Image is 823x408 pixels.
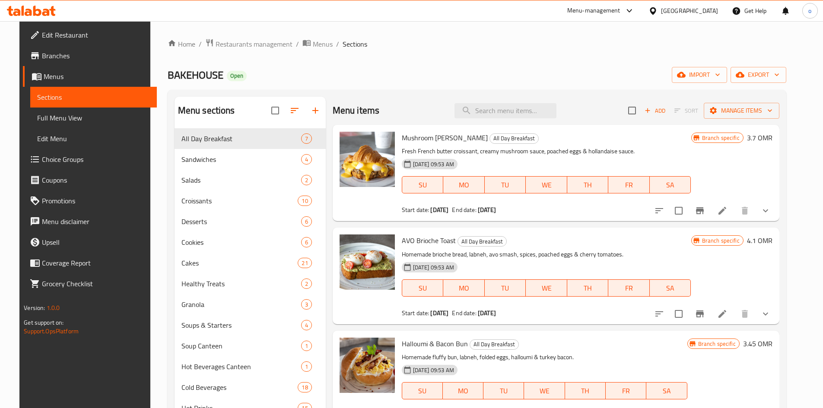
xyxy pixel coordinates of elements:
[608,176,650,193] button: FR
[42,196,150,206] span: Promotions
[571,282,605,294] span: TH
[755,200,776,221] button: show more
[47,302,60,313] span: 1.0.0
[699,134,743,142] span: Branch specific
[650,176,691,193] button: SA
[302,280,311,288] span: 2
[747,132,772,144] h6: 3.7 OMR
[760,309,771,319] svg: Show Choices
[205,38,292,50] a: Restaurants management
[181,175,301,185] div: Salads
[402,131,488,144] span: Mushroom [PERSON_NAME]
[42,258,150,268] span: Coverage Report
[470,339,518,349] span: All Day Breakfast
[301,278,312,289] div: items
[168,38,786,50] nav: breadcrumb
[181,154,301,164] span: Sandwiches
[181,361,301,372] div: Hot Beverages Canteen
[485,176,526,193] button: TU
[227,71,247,81] div: Open
[755,304,776,324] button: show more
[452,204,476,215] span: End date:
[443,279,485,297] button: MO
[23,273,157,294] a: Grocery Checklist
[181,320,301,330] span: Soups & Starters
[488,179,523,191] span: TU
[488,282,523,294] span: TU
[565,382,606,399] button: TH
[37,113,150,123] span: Full Menu View
[402,176,443,193] button: SU
[699,237,743,245] span: Branch specific
[23,211,157,232] a: Menu disclaimer
[406,282,440,294] span: SU
[302,342,311,350] span: 1
[175,232,326,253] div: Cookies6
[199,39,202,49] li: /
[301,361,312,372] div: items
[42,154,150,164] span: Choice Groups
[175,335,326,356] div: Soup Canteen1
[301,237,312,247] div: items
[23,66,157,87] a: Menus
[649,304,670,324] button: sort-choices
[175,211,326,232] div: Desserts6
[458,236,507,247] div: All Day Breakfast
[42,216,150,227] span: Menu disclaimer
[23,25,157,45] a: Edit Restaurant
[529,282,564,294] span: WE
[301,320,312,330] div: items
[227,72,247,79] span: Open
[711,105,772,116] span: Manage items
[175,294,326,315] div: Granola3
[340,234,395,290] img: AVO Brioche Toast
[743,338,772,350] h6: 3.45 OMR
[526,176,567,193] button: WE
[42,237,150,247] span: Upsell
[670,305,688,323] span: Select to update
[734,200,755,221] button: delete
[24,326,79,337] a: Support.OpsPlatform
[181,133,301,144] span: All Day Breakfast
[302,238,311,247] span: 6
[612,282,646,294] span: FR
[430,204,448,215] b: [DATE]
[181,196,298,206] span: Croissants
[181,299,301,310] div: Granola
[301,216,312,227] div: items
[340,132,395,187] img: Mushroom Benedict Croissant
[649,200,670,221] button: sort-choices
[302,176,311,184] span: 2
[37,92,150,102] span: Sections
[529,179,564,191] span: WE
[305,100,326,121] button: Add section
[301,341,312,351] div: items
[458,237,506,247] span: All Day Breakfast
[181,278,301,289] div: Healthy Treats
[679,70,720,80] span: import
[478,204,496,215] b: [DATE]
[524,382,565,399] button: WE
[704,103,779,119] button: Manage items
[808,6,811,16] span: o
[653,179,688,191] span: SA
[301,175,312,185] div: items
[606,382,646,399] button: FR
[181,258,298,268] span: Cakes
[181,216,301,227] span: Desserts
[670,202,688,220] span: Select to update
[181,341,301,351] div: Soup Canteen
[454,103,556,118] input: search
[695,340,739,348] span: Branch specific
[23,170,157,190] a: Coupons
[643,106,667,116] span: Add
[298,259,311,267] span: 21
[296,39,299,49] li: /
[266,101,284,120] span: Select all sections
[313,39,333,49] span: Menus
[446,385,480,397] span: MO
[608,279,650,297] button: FR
